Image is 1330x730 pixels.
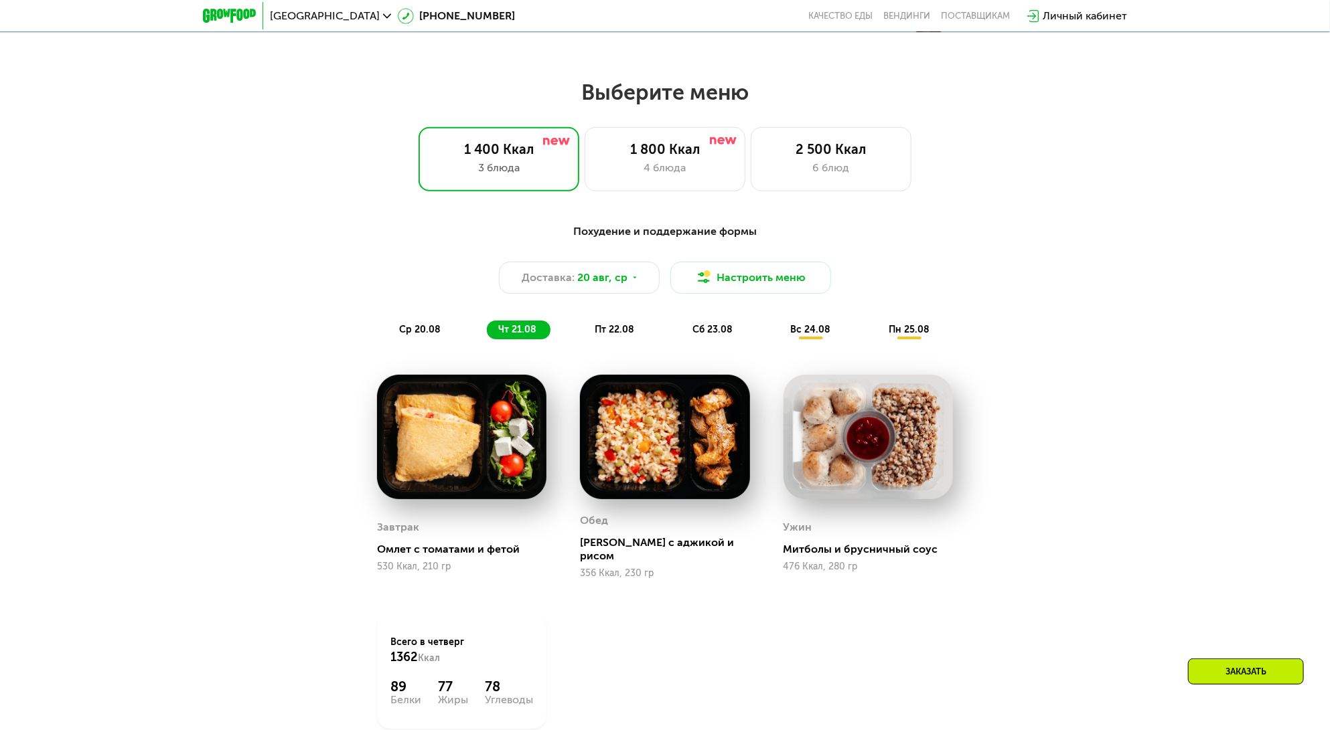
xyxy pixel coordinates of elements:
[418,652,440,664] span: Ккал
[578,270,628,286] span: 20 авг, ср
[580,536,760,563] div: [PERSON_NAME] с аджикой и рисом
[399,324,441,335] span: ср 20.08
[883,11,930,21] a: Вендинги
[580,568,749,579] div: 356 Ккал, 230 гр
[1188,658,1304,685] div: Заказать
[692,324,733,335] span: сб 23.08
[784,543,964,556] div: Митболы и брусничный соус
[599,160,731,176] div: 4 блюда
[485,678,533,695] div: 78
[270,11,380,21] span: [GEOGRAPHIC_DATA]
[765,160,897,176] div: 6 блюд
[390,695,421,705] div: Белки
[522,270,575,286] span: Доставка:
[499,324,537,335] span: чт 21.08
[595,324,634,335] span: пт 22.08
[433,160,565,176] div: 3 блюда
[1043,8,1127,24] div: Личный кабинет
[269,223,1061,240] div: Похудение и поддержание формы
[580,511,608,531] div: Обед
[599,141,731,157] div: 1 800 Ккал
[377,543,557,556] div: Омлет с томатами и фетой
[398,8,515,24] a: [PHONE_NUMBER]
[790,324,830,335] span: вс 24.08
[485,695,533,705] div: Углеводы
[808,11,873,21] a: Качество еды
[390,650,418,664] span: 1362
[43,79,1287,106] h2: Выберите меню
[438,678,468,695] div: 77
[377,561,546,572] div: 530 Ккал, 210 гр
[784,517,812,537] div: Ужин
[784,561,953,572] div: 476 Ккал, 280 гр
[433,141,565,157] div: 1 400 Ккал
[377,517,419,537] div: Завтрак
[390,678,421,695] div: 89
[438,695,468,705] div: Жиры
[941,11,1010,21] div: поставщикам
[889,324,930,335] span: пн 25.08
[765,141,897,157] div: 2 500 Ккал
[670,262,831,294] button: Настроить меню
[390,636,533,665] div: Всего в четверг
